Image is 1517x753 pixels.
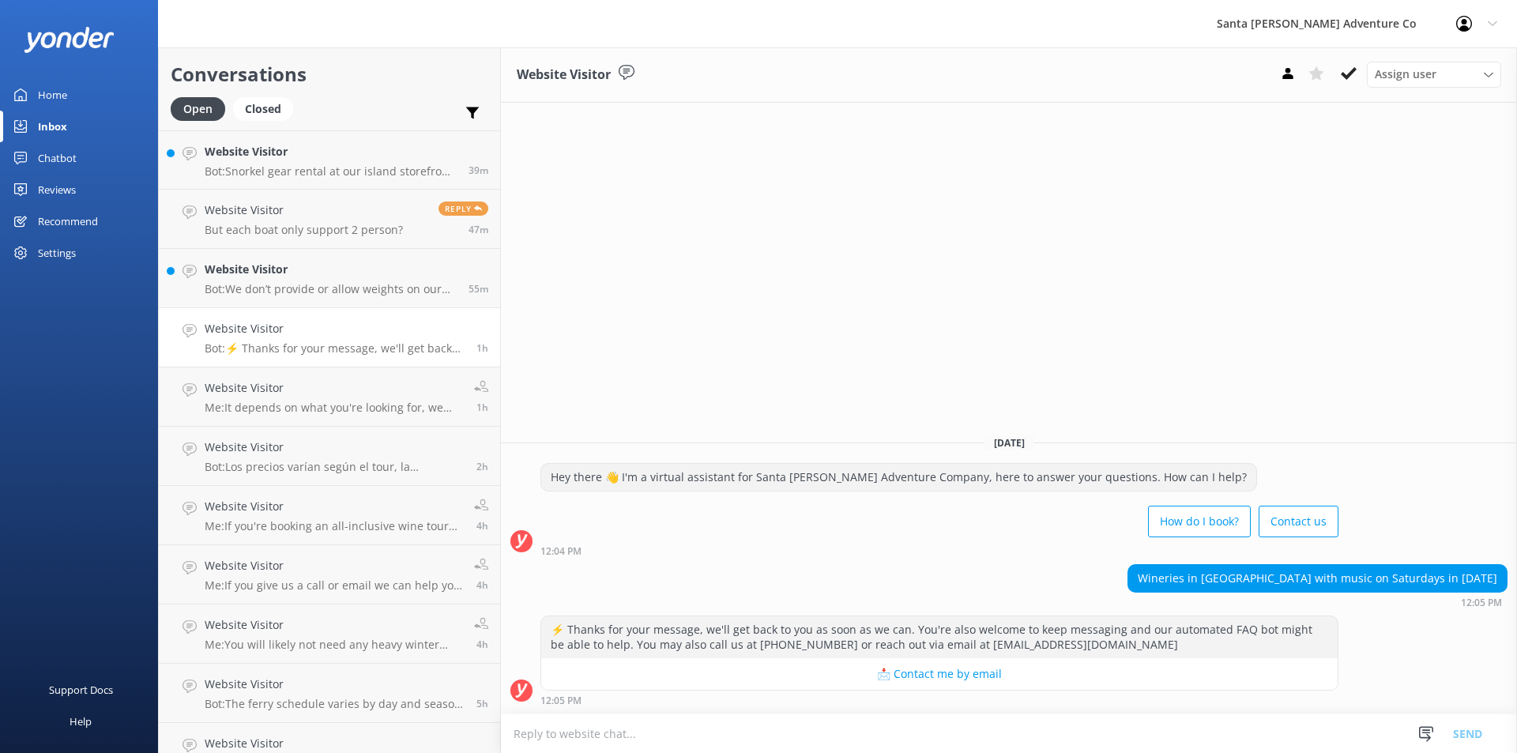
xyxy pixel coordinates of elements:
[205,223,403,237] p: But each boat only support 2 person?
[205,557,462,574] h4: Website Visitor
[1259,506,1338,537] button: Contact us
[205,498,462,515] h4: Website Visitor
[476,401,488,414] span: Sep 04 2025 11:36am (UTC -07:00) America/Tijuana
[540,545,1338,556] div: Sep 04 2025 12:04pm (UTC -07:00) America/Tijuana
[159,308,500,367] a: Website VisitorBot:⚡ Thanks for your message, we'll get back to you as soon as we can. You're als...
[233,100,301,117] a: Closed
[38,205,98,237] div: Recommend
[476,578,488,592] span: Sep 04 2025 08:37am (UTC -07:00) America/Tijuana
[476,638,488,651] span: Sep 04 2025 08:18am (UTC -07:00) America/Tijuana
[205,320,465,337] h4: Website Visitor
[205,578,462,593] p: Me: If you give us a call or email we can help you with any questions you may have about your boo...
[171,97,225,121] div: Open
[205,697,465,711] p: Bot: The ferry schedule varies by day and season. To check the earliest ferry ride available, ple...
[439,201,488,216] span: Reply
[38,111,67,142] div: Inbox
[49,674,113,706] div: Support Docs
[159,249,500,308] a: Website VisitorBot:We don’t provide or allow weights on our snorkeling tours. The wetsuits keep g...
[205,379,462,397] h4: Website Visitor
[159,427,500,486] a: Website VisitorBot:Los precios varían según el tour, la temporada, el tamaño del grupo y el tipo ...
[476,341,488,355] span: Sep 04 2025 12:05pm (UTC -07:00) America/Tijuana
[171,59,488,89] h2: Conversations
[205,439,465,456] h4: Website Visitor
[1461,598,1502,608] strong: 12:05 PM
[205,676,465,693] h4: Website Visitor
[469,223,488,236] span: Sep 04 2025 12:26pm (UTC -07:00) America/Tijuana
[38,142,77,174] div: Chatbot
[205,164,457,179] p: Bot: Snorkel gear rental at our island storefront starts at $20.
[205,616,462,634] h4: Website Visitor
[24,27,115,53] img: yonder-white-logo.png
[205,282,457,296] p: Bot: We don’t provide or allow weights on our snorkeling tours. The wetsuits keep guests naturall...
[171,100,233,117] a: Open
[205,460,465,474] p: Bot: Los precios varían según el tour, la temporada, el tamaño del grupo y el tipo de tarifa. Par...
[540,696,582,706] strong: 12:05 PM
[159,367,500,427] a: Website VisitorMe:It depends on what you're looking for, we have part-time and closer to full-tim...
[541,616,1338,658] div: ⚡ Thanks for your message, we'll get back to you as soon as we can. You're also welcome to keep m...
[1367,62,1501,87] div: Assign User
[205,401,462,415] p: Me: It depends on what you're looking for, we have part-time and closer to full-time schedules av...
[541,464,1256,491] div: Hey there 👋 I'm a virtual assistant for Santa [PERSON_NAME] Adventure Company, here to answer you...
[205,519,462,533] p: Me: If you're booking an all-inclusive wine tour the tasting fees for each of three wineries is c...
[469,164,488,177] span: Sep 04 2025 12:34pm (UTC -07:00) America/Tijuana
[1128,565,1507,592] div: Wineries in [GEOGRAPHIC_DATA] with music on Saturdays in [DATE]
[476,519,488,533] span: Sep 04 2025 08:41am (UTC -07:00) America/Tijuana
[159,545,500,604] a: Website VisitorMe:If you give us a call or email we can help you with any questions you may have ...
[205,143,457,160] h4: Website Visitor
[38,174,76,205] div: Reviews
[159,604,500,664] a: Website VisitorMe:You will likely not need any heavy winter gear to hike or visit on the island, ...
[1375,66,1436,83] span: Assign user
[205,341,465,356] p: Bot: ⚡ Thanks for your message, we'll get back to you as soon as we can. You're also welcome to k...
[540,547,582,556] strong: 12:04 PM
[159,486,500,545] a: Website VisitorMe:If you're booking an all-inclusive wine tour the tasting fees for each of three...
[1127,597,1508,608] div: Sep 04 2025 12:05pm (UTC -07:00) America/Tijuana
[233,97,293,121] div: Closed
[541,658,1338,690] button: 📩 Contact me by email
[540,695,1338,706] div: Sep 04 2025 12:05pm (UTC -07:00) America/Tijuana
[984,436,1034,450] span: [DATE]
[469,282,488,296] span: Sep 04 2025 12:19pm (UTC -07:00) America/Tijuana
[205,261,457,278] h4: Website Visitor
[476,460,488,473] span: Sep 04 2025 10:35am (UTC -07:00) America/Tijuana
[476,697,488,710] span: Sep 04 2025 08:11am (UTC -07:00) America/Tijuana
[38,237,76,269] div: Settings
[159,664,500,723] a: Website VisitorBot:The ferry schedule varies by day and season. To check the earliest ferry ride ...
[159,130,500,190] a: Website VisitorBot:Snorkel gear rental at our island storefront starts at $20.39m
[205,638,462,652] p: Me: You will likely not need any heavy winter gear to hike or visit on the island, for hiking it ...
[38,79,67,111] div: Home
[70,706,92,737] div: Help
[159,190,500,249] a: Website VisitorBut each boat only support 2 person?Reply47m
[1148,506,1251,537] button: How do I book?
[205,735,465,752] h4: Website Visitor
[517,65,611,85] h3: Website Visitor
[205,201,403,219] h4: Website Visitor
